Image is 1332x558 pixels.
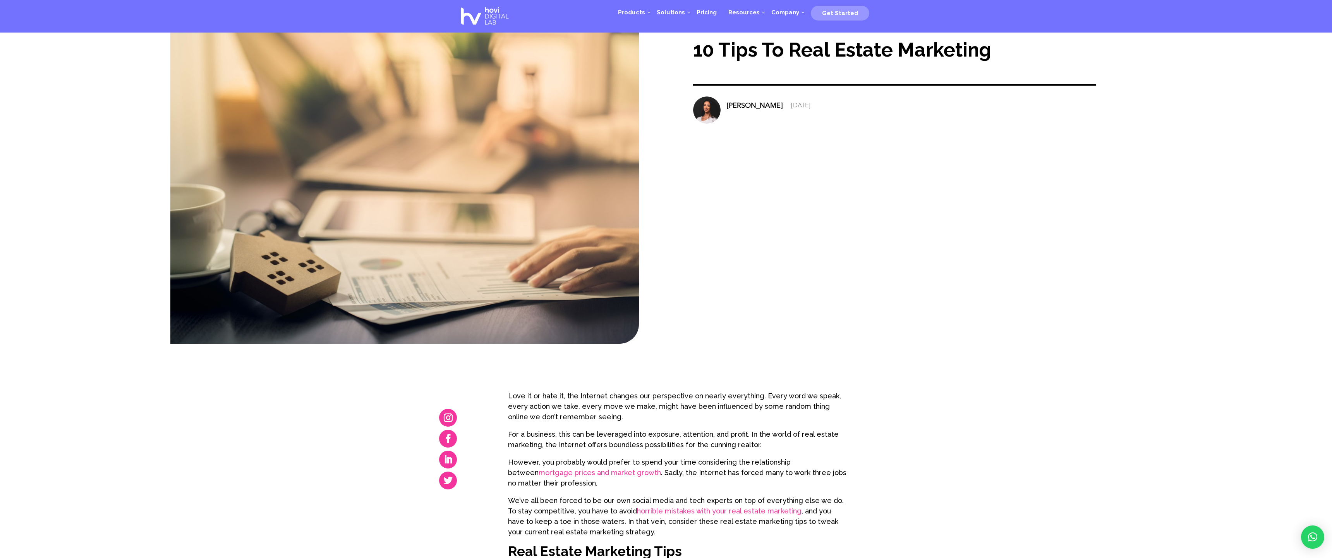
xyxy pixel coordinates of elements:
[791,102,810,110] div: [DATE]
[612,1,651,24] a: Products
[618,9,645,16] span: Products
[508,391,848,429] p: Love it or hate it, the Internet changes our perspective on nearly everything. Every word we spea...
[651,1,691,24] a: Solutions
[508,457,848,495] p: However, you probably would prefer to spend your time considering the relationship between . Sadl...
[170,31,639,344] img: 10 secrets to real estate marketing strategy
[439,430,457,448] a: Follow on Facebook
[693,38,1146,62] div: 10 Tips To Real Estate Marketing
[657,9,685,16] span: Solutions
[723,1,766,24] a: Resources
[439,409,457,427] a: Follow on Instagram
[727,102,783,110] div: [PERSON_NAME]
[539,468,661,477] a: mortgage prices and market growth
[691,1,723,24] a: Pricing
[771,9,799,16] span: Company
[508,429,848,457] p: For a business, this can be leveraged into exposure, attention, and profit. In the world of real ...
[439,451,457,468] a: Follow on LinkedIn
[637,507,802,515] a: horrible mistakes with your real estate marketing
[822,10,858,17] span: Get Started
[697,9,717,16] span: Pricing
[811,7,869,18] a: Get Started
[508,495,848,544] p: We’ve all been forced to be our own social media and tech experts on top of everything else we do...
[766,1,805,24] a: Company
[728,9,760,16] span: Resources
[439,472,457,489] a: Follow on Twitter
